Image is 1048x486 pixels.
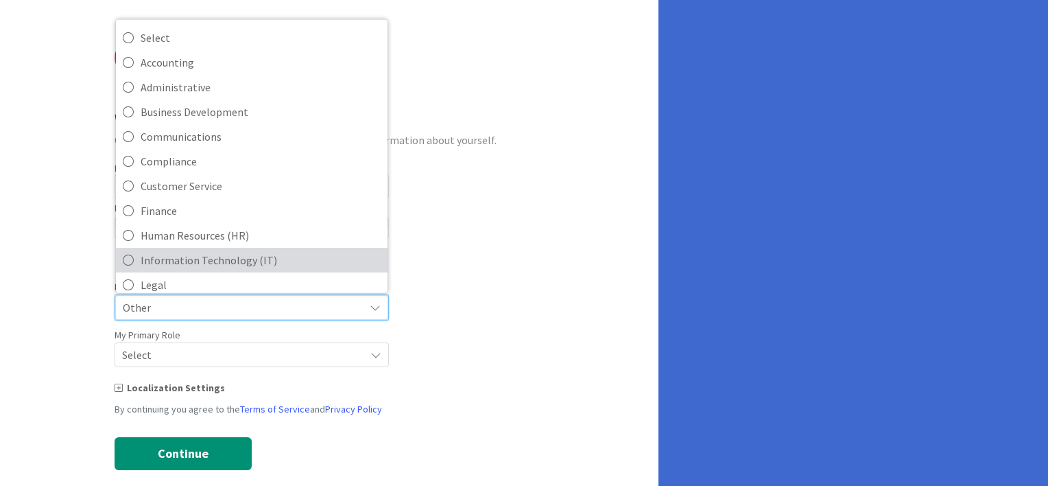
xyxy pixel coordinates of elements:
[116,222,388,247] a: Human Resources (HR)
[116,198,388,222] a: Finance
[141,76,381,97] span: Administrative
[141,51,381,72] span: Accounting
[116,124,388,148] a: Communications
[115,201,155,216] label: Password
[116,247,388,272] a: Information Technology (IT)
[141,101,381,121] span: Business Development
[115,107,545,132] div: Welcome!
[116,148,388,173] a: Compliance
[123,298,357,317] span: Other
[141,224,381,245] span: Human Resources (HR)
[141,126,381,146] span: Communications
[115,280,185,294] label: My Area of Focus
[116,25,388,49] a: Select
[116,49,388,74] a: Accounting
[115,437,252,470] button: Continue
[141,175,381,196] span: Customer Service
[116,74,388,99] a: Administrative
[116,272,388,297] a: Legal
[325,403,382,415] a: Privacy Policy
[115,328,180,343] label: My Primary Role
[115,41,243,74] img: Kanban Zone
[115,162,158,174] label: First Name
[141,27,381,47] span: Select
[115,381,545,395] div: Localization Settings
[141,249,381,270] span: Information Technology (IT)
[141,150,381,171] span: Compliance
[141,274,381,294] span: Legal
[116,173,388,198] a: Customer Service
[116,99,388,124] a: Business Development
[122,345,358,364] span: Select
[141,200,381,220] span: Finance
[115,132,545,148] div: Create your account profile by providing a little more information about yourself.
[240,403,310,415] a: Terms of Service
[115,402,545,417] div: By continuing you agree to the and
